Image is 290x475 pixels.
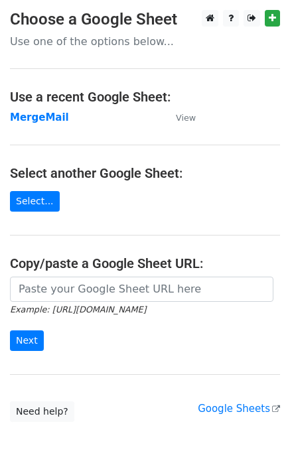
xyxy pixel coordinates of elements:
a: View [163,111,196,123]
small: View [176,113,196,123]
a: MergeMail [10,111,69,123]
h3: Choose a Google Sheet [10,10,280,29]
input: Paste your Google Sheet URL here [10,277,273,302]
h4: Copy/paste a Google Sheet URL: [10,255,280,271]
a: Google Sheets [198,403,280,415]
a: Select... [10,191,60,212]
input: Next [10,330,44,351]
a: Need help? [10,401,74,422]
small: Example: [URL][DOMAIN_NAME] [10,305,146,314]
p: Use one of the options below... [10,34,280,48]
h4: Use a recent Google Sheet: [10,89,280,105]
h4: Select another Google Sheet: [10,165,280,181]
